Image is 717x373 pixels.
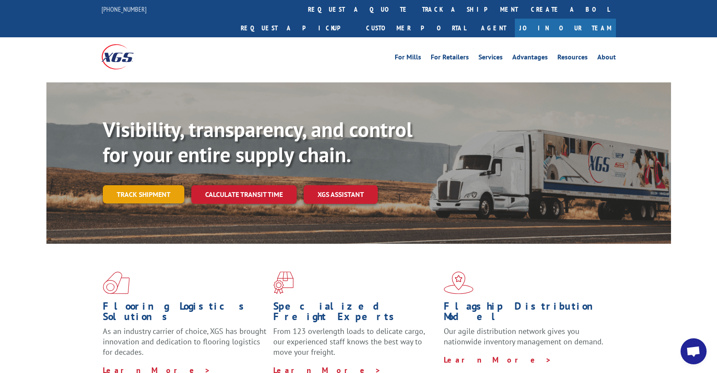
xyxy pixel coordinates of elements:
a: Request a pickup [234,19,360,37]
a: For Retailers [431,54,469,63]
img: xgs-icon-total-supply-chain-intelligence-red [103,272,130,294]
a: Advantages [512,54,548,63]
h1: Specialized Freight Experts [273,301,437,326]
a: Learn More > [444,355,552,365]
a: [PHONE_NUMBER] [101,5,147,13]
span: Our agile distribution network gives you nationwide inventory management on demand. [444,326,603,347]
a: Customer Portal [360,19,472,37]
a: About [597,54,616,63]
b: Visibility, transparency, and control for your entire supply chain. [103,116,413,168]
img: xgs-icon-focused-on-flooring-red [273,272,294,294]
a: Calculate transit time [191,185,297,204]
a: Resources [557,54,588,63]
h1: Flagship Distribution Model [444,301,608,326]
div: Open chat [681,338,707,364]
a: For Mills [395,54,421,63]
a: Agent [472,19,515,37]
h1: Flooring Logistics Solutions [103,301,267,326]
span: As an industry carrier of choice, XGS has brought innovation and dedication to flooring logistics... [103,326,266,357]
a: Services [478,54,503,63]
img: xgs-icon-flagship-distribution-model-red [444,272,474,294]
a: Join Our Team [515,19,616,37]
p: From 123 overlength loads to delicate cargo, our experienced staff knows the best way to move you... [273,326,437,365]
a: Track shipment [103,185,184,203]
a: XGS ASSISTANT [304,185,378,204]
